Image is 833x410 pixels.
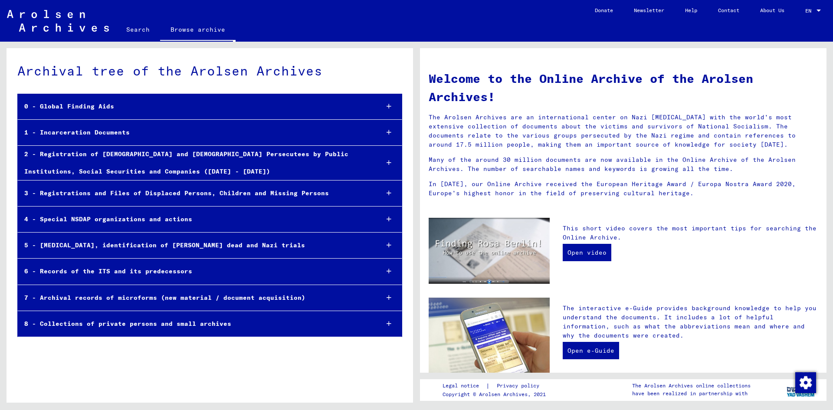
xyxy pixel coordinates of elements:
[490,381,550,390] a: Privacy policy
[18,146,372,180] div: 2 - Registration of [DEMOGRAPHIC_DATA] and [DEMOGRAPHIC_DATA] Persecutees by Public Institutions,...
[7,10,109,32] img: Arolsen_neg.svg
[116,19,160,40] a: Search
[18,289,372,306] div: 7 - Archival records of microforms (new material / document acquisition)
[429,218,550,284] img: video.jpg
[18,185,372,202] div: 3 - Registrations and Files of Displaced Persons, Children and Missing Persons
[18,124,372,141] div: 1 - Incarceration Documents
[443,381,550,390] div: |
[429,69,818,106] h1: Welcome to the Online Archive of the Arolsen Archives!
[632,382,751,390] p: The Arolsen Archives online collections
[443,390,550,398] p: Copyright © Arolsen Archives, 2021
[18,263,372,280] div: 6 - Records of the ITS and its predecessors
[795,372,816,393] img: Change consent
[429,180,818,198] p: In [DATE], our Online Archive received the European Heritage Award / Europa Nostra Award 2020, Eu...
[632,390,751,397] p: have been realized in partnership with
[563,224,818,242] p: This short video covers the most important tips for searching the Online Archive.
[18,211,372,228] div: 4 - Special NSDAP organizations and actions
[443,381,486,390] a: Legal notice
[17,61,402,81] div: Archival tree of the Arolsen Archives
[563,342,619,359] a: Open e-Guide
[429,113,818,149] p: The Arolsen Archives are an international center on Nazi [MEDICAL_DATA] with the world’s most ext...
[18,98,372,115] div: 0 - Global Finding Aids
[429,155,818,174] p: Many of the around 30 million documents are now available in the Online Archive of the Arolsen Ar...
[563,244,611,261] a: Open video
[160,19,236,42] a: Browse archive
[785,379,817,400] img: yv_logo.png
[18,237,372,254] div: 5 - [MEDICAL_DATA], identification of [PERSON_NAME] dead and Nazi trials
[429,298,550,378] img: eguide.jpg
[805,8,815,14] span: EN
[18,315,372,332] div: 8 - Collections of private persons and small archives
[563,304,818,340] p: The interactive e-Guide provides background knowledge to help you understand the documents. It in...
